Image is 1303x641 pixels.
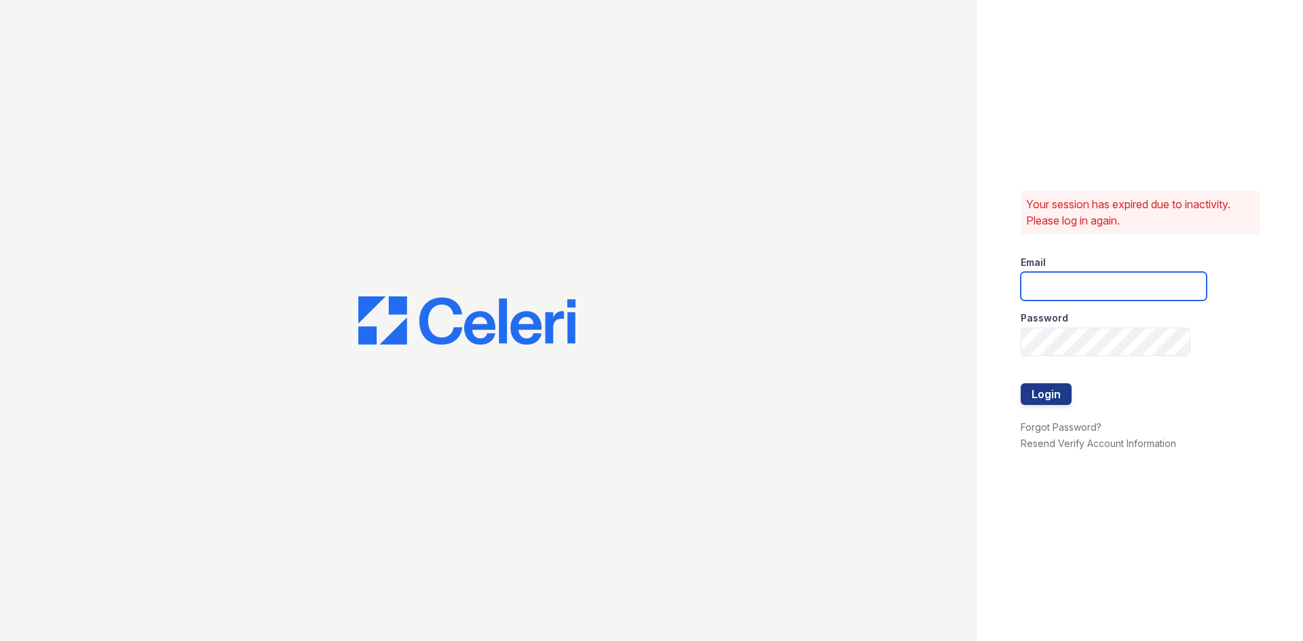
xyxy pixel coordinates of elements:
[1021,311,1068,325] label: Password
[1026,196,1254,229] p: Your session has expired due to inactivity. Please log in again.
[358,296,575,345] img: CE_Logo_Blue-a8612792a0a2168367f1c8372b55b34899dd931a85d93a1a3d3e32e68fde9ad4.png
[1021,383,1072,405] button: Login
[1021,438,1176,449] a: Resend Verify Account Information
[1021,421,1101,433] a: Forgot Password?
[1021,256,1046,269] label: Email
